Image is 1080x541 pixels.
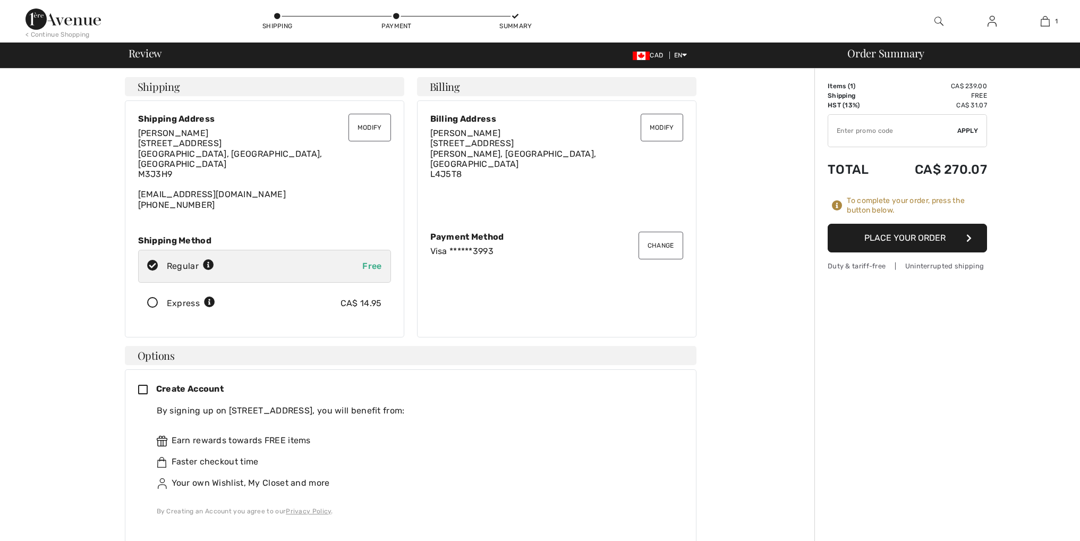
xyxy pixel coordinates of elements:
[828,261,987,271] div: Duty & tariff-free | Uninterrupted shipping
[828,151,886,188] td: Total
[988,15,997,28] img: My Info
[847,196,987,215] div: To complete your order, press the button below.
[157,436,167,446] img: rewards.svg
[850,82,853,90] span: 1
[674,52,687,59] span: EN
[167,260,214,273] div: Regular
[138,81,180,92] span: Shipping
[157,478,167,489] img: ownWishlist.svg
[156,384,224,394] span: Create Account
[362,261,381,271] span: Free
[430,114,683,124] div: Billing Address
[25,9,101,30] img: 1ère Avenue
[430,81,460,92] span: Billing
[1019,15,1071,28] a: 1
[499,21,531,31] div: Summary
[1041,15,1050,28] img: My Bag
[641,114,683,141] button: Modify
[430,232,683,242] div: Payment Method
[125,346,696,365] h4: Options
[828,224,987,252] button: Place Your Order
[1055,16,1058,26] span: 1
[828,100,886,110] td: HST (13%)
[157,477,675,489] div: Your own Wishlist, My Closet and more
[138,235,391,246] div: Shipping Method
[886,151,987,188] td: CA$ 270.07
[167,297,215,310] div: Express
[886,81,987,91] td: CA$ 239.00
[129,48,162,58] span: Review
[157,457,167,468] img: faster.svg
[639,232,683,259] button: Change
[828,91,886,100] td: Shipping
[348,114,391,141] button: Modify
[828,115,957,147] input: Promo code
[979,15,1005,28] a: Sign In
[380,21,412,31] div: Payment
[633,52,667,59] span: CAD
[341,297,382,310] div: CA$ 14.95
[157,506,675,516] div: By Creating an Account you agree to our .
[934,15,943,28] img: search the website
[138,114,391,124] div: Shipping Address
[886,91,987,100] td: Free
[261,21,293,31] div: Shipping
[286,508,331,515] a: Privacy Policy
[828,81,886,91] td: Items ( )
[138,138,322,179] span: [STREET_ADDRESS] [GEOGRAPHIC_DATA], [GEOGRAPHIC_DATA], [GEOGRAPHIC_DATA] M3J3H9
[835,48,1074,58] div: Order Summary
[633,52,650,60] img: Canadian Dollar
[430,128,501,138] span: [PERSON_NAME]
[157,455,675,468] div: Faster checkout time
[957,126,979,136] span: Apply
[138,128,391,210] div: [EMAIL_ADDRESS][DOMAIN_NAME] [PHONE_NUMBER]
[430,138,597,179] span: [STREET_ADDRESS] [PERSON_NAME], [GEOGRAPHIC_DATA], [GEOGRAPHIC_DATA] L4J5T8
[157,434,675,447] div: Earn rewards towards FREE items
[138,128,209,138] span: [PERSON_NAME]
[886,100,987,110] td: CA$ 31.07
[157,404,675,417] div: By signing up on [STREET_ADDRESS], you will benefit from:
[25,30,90,39] div: < Continue Shopping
